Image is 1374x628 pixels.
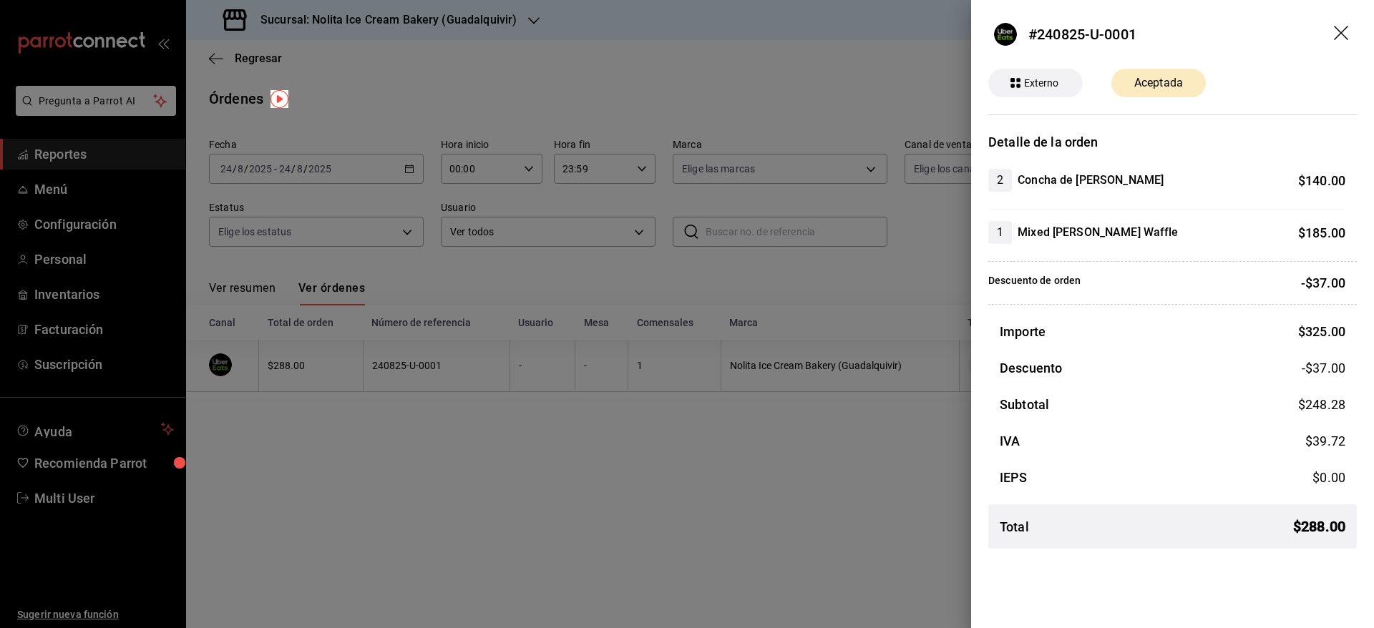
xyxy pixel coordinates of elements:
span: -$37.00 [1302,358,1345,378]
h3: Importe [1000,322,1046,341]
h3: Total [1000,517,1029,536]
img: Tooltip marker [271,90,288,108]
h3: Detalle de la orden [988,132,1357,152]
span: 2 [988,172,1012,189]
span: Externo [1018,76,1065,91]
h3: IVA [1000,431,1020,451]
p: Descuento de orden [988,273,1081,293]
h4: Mixed [PERSON_NAME] Waffle [1018,224,1178,241]
span: $ 0.00 [1312,470,1345,485]
div: #240825-U-0001 [1028,24,1136,45]
span: 1 [988,224,1012,241]
h3: Descuento [1000,358,1062,378]
span: $ 325.00 [1298,324,1345,339]
h4: Concha de [PERSON_NAME] [1018,172,1164,189]
button: drag [1334,26,1351,43]
span: $ 185.00 [1298,225,1345,240]
span: $ 248.28 [1298,397,1345,412]
h3: Subtotal [1000,395,1049,414]
span: $ 39.72 [1305,433,1345,448]
span: $ 288.00 [1293,516,1345,537]
span: Aceptada [1126,74,1192,92]
span: $ 140.00 [1298,173,1345,188]
p: -$37.00 [1301,273,1345,293]
h3: IEPS [1000,468,1028,487]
